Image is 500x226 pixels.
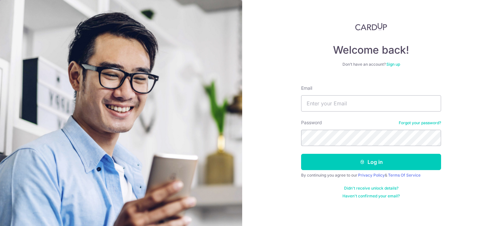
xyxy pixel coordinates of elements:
[388,173,421,178] a: Terms Of Service
[386,62,400,67] a: Sign up
[355,23,387,31] img: CardUp Logo
[301,173,441,178] div: By continuing you agree to our &
[301,62,441,67] div: Don’t have an account?
[301,119,322,126] label: Password
[344,186,398,191] a: Didn't receive unlock details?
[342,193,400,199] a: Haven't confirmed your email?
[399,120,441,126] a: Forgot your password?
[301,154,441,170] button: Log in
[301,85,312,91] label: Email
[301,44,441,57] h4: Welcome back!
[358,173,385,178] a: Privacy Policy
[301,95,441,112] input: Enter your Email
